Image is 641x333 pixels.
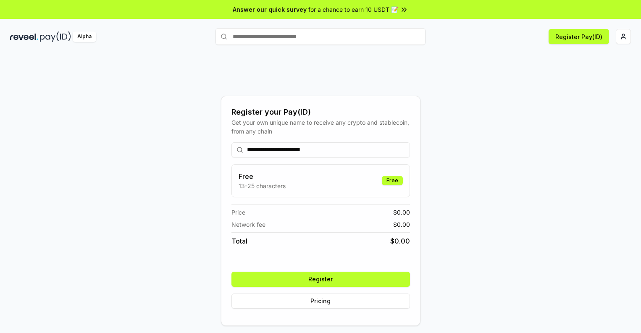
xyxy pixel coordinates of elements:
[231,118,410,136] div: Get your own unique name to receive any crypto and stablecoin, from any chain
[73,31,96,42] div: Alpha
[390,236,410,246] span: $ 0.00
[231,272,410,287] button: Register
[40,31,71,42] img: pay_id
[231,106,410,118] div: Register your Pay(ID)
[308,5,398,14] span: for a chance to earn 10 USDT 📝
[239,181,286,190] p: 13-25 characters
[10,31,38,42] img: reveel_dark
[393,220,410,229] span: $ 0.00
[233,5,307,14] span: Answer our quick survey
[231,220,265,229] span: Network fee
[393,208,410,217] span: $ 0.00
[382,176,403,185] div: Free
[231,208,245,217] span: Price
[231,294,410,309] button: Pricing
[549,29,609,44] button: Register Pay(ID)
[231,236,247,246] span: Total
[239,171,286,181] h3: Free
